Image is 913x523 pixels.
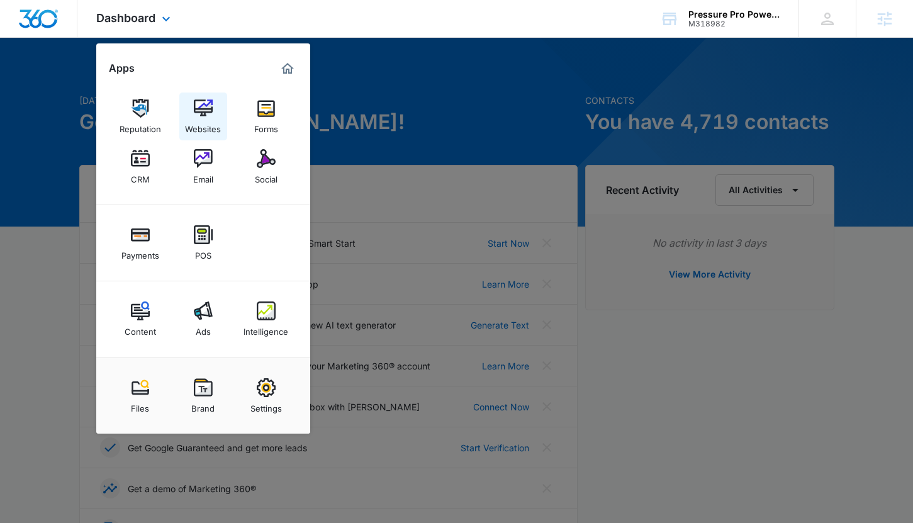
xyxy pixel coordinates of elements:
[179,295,227,343] a: Ads
[242,93,290,140] a: Forms
[120,118,161,134] div: Reputation
[244,320,288,337] div: Intelligence
[242,372,290,420] a: Settings
[193,168,213,184] div: Email
[688,20,780,28] div: account id
[131,397,149,413] div: Files
[179,143,227,191] a: Email
[179,93,227,140] a: Websites
[116,93,164,140] a: Reputation
[250,397,282,413] div: Settings
[179,219,227,267] a: POS
[185,118,221,134] div: Websites
[131,168,150,184] div: CRM
[195,244,211,261] div: POS
[242,143,290,191] a: Social
[121,244,159,261] div: Payments
[116,143,164,191] a: CRM
[254,118,278,134] div: Forms
[688,9,780,20] div: account name
[109,62,135,74] h2: Apps
[96,11,155,25] span: Dashboard
[191,397,215,413] div: Brand
[255,168,277,184] div: Social
[179,372,227,420] a: Brand
[116,372,164,420] a: Files
[125,320,156,337] div: Content
[277,59,298,79] a: Marketing 360® Dashboard
[242,295,290,343] a: Intelligence
[116,219,164,267] a: Payments
[116,295,164,343] a: Content
[196,320,211,337] div: Ads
